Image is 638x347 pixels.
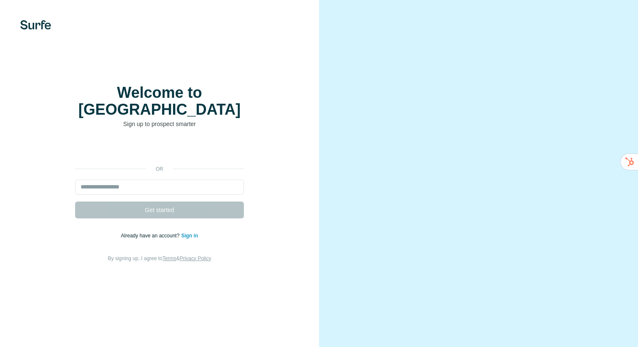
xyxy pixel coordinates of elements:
a: Sign in [181,233,198,239]
img: Surfe's logo [20,20,51,30]
p: Sign up to prospect smarter [75,120,244,128]
p: or [146,165,173,173]
h1: Welcome to [GEOGRAPHIC_DATA] [75,84,244,118]
a: Terms [162,256,176,261]
span: Already have an account? [121,233,181,239]
span: By signing up, I agree to & [108,256,211,261]
a: Privacy Policy [180,256,211,261]
iframe: Sign in with Google Button [71,141,248,159]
